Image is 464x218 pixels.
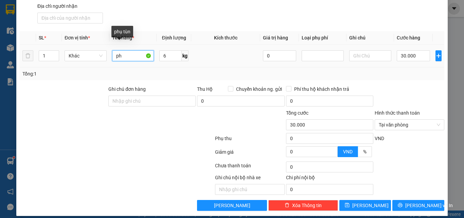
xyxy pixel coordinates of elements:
span: Khác [69,51,103,61]
input: 0 [263,50,296,61]
span: kg [182,50,189,61]
input: Ghi Chú [349,50,391,61]
label: Ghi chú đơn hàng [108,86,146,92]
div: Địa chỉ người nhận [37,2,103,10]
th: Ghi chú [346,31,394,45]
label: Hình thức thanh toán [375,110,420,116]
input: Ghi chú đơn hàng [108,96,196,106]
span: VND [343,149,353,154]
div: Chưa thanh toán [214,162,285,174]
span: plus [436,53,441,58]
span: % [363,149,367,154]
span: printer [398,203,403,208]
button: save[PERSON_NAME] [339,200,391,211]
span: Thu Hộ [197,86,213,92]
div: phụ tùn [111,26,133,37]
input: Nhập ghi chú [215,184,285,195]
button: [PERSON_NAME] [197,200,267,211]
span: [PERSON_NAME] [352,202,389,209]
button: delete [22,50,33,61]
input: VD: Bàn, Ghế [112,50,154,61]
div: Ghi chú nội bộ nhà xe [215,174,285,184]
button: printer[PERSON_NAME] và In [392,200,444,211]
span: Cước hàng [397,35,420,40]
span: Tên hàng [112,35,134,40]
span: Chuyển khoản ng. gửi [233,85,285,93]
span: Giá trị hàng [263,35,288,40]
button: deleteXóa Thông tin [268,200,338,211]
input: Địa chỉ của người nhận [37,13,103,23]
span: Đơn vị tính [65,35,90,40]
th: Loại phụ phí [299,31,346,45]
span: Định lượng [162,35,186,40]
div: Giảm giá [214,148,285,160]
span: Kích thước [214,35,237,40]
span: delete [285,203,289,208]
div: Phụ thu [214,135,285,147]
button: plus [435,50,442,61]
span: VND [375,136,384,141]
div: Chi phí nội bộ [286,174,373,184]
span: Phí thu hộ khách nhận trả [291,85,352,93]
span: [PERSON_NAME] và In [405,202,453,209]
span: SL [39,35,44,40]
span: Tổng cước [286,110,308,116]
span: Xóa Thông tin [292,202,322,209]
span: save [345,203,350,208]
span: Tại văn phòng [379,120,440,130]
div: Tổng: 1 [22,70,180,78]
span: [PERSON_NAME] [214,202,250,209]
